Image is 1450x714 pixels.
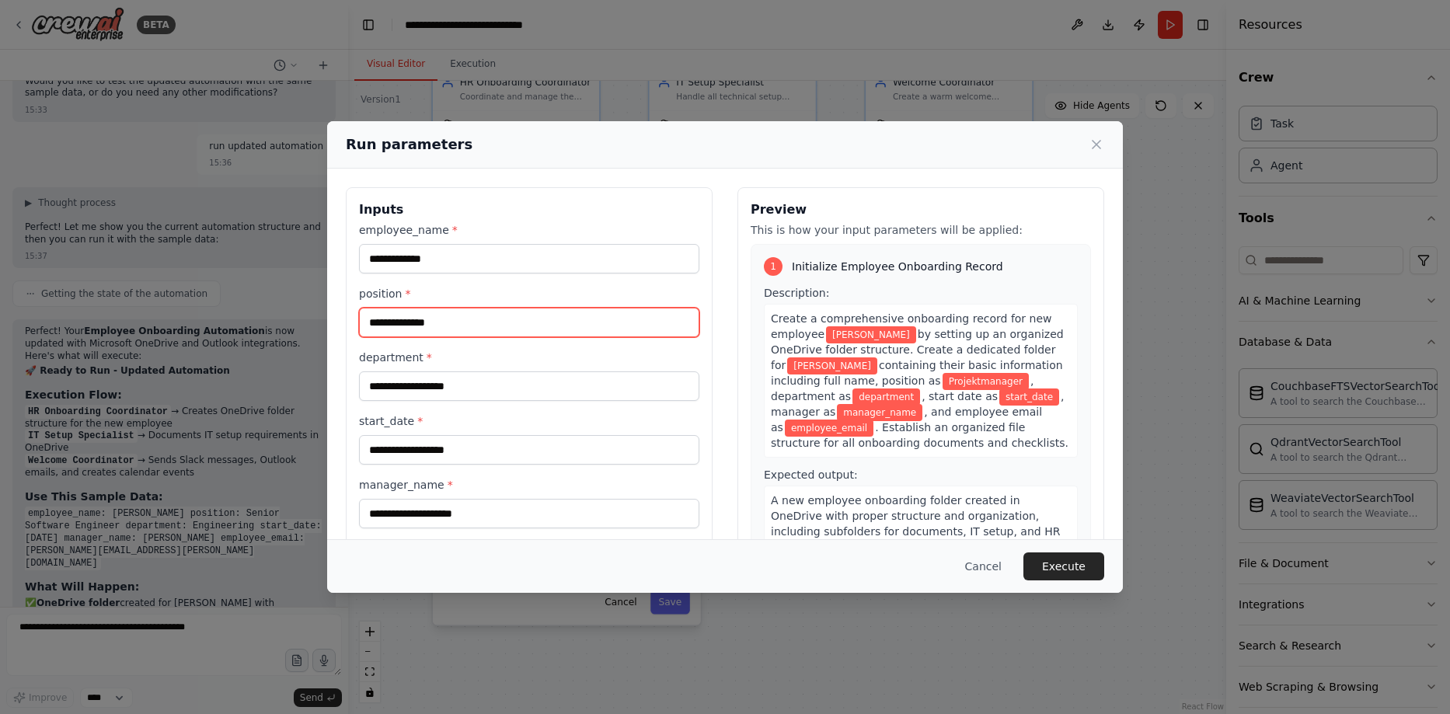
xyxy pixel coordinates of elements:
button: Execute [1023,552,1104,580]
span: Description: [764,287,829,299]
span: Variable: employee_name [826,326,916,343]
h3: Preview [751,200,1091,219]
span: Variable: position [943,373,1029,390]
span: A new employee onboarding folder created in OneDrive with proper structure and organization, incl... [771,494,1060,584]
span: Expected output: [764,468,858,481]
label: manager_name [359,477,699,493]
p: This is how your input parameters will be applied: [751,222,1091,238]
span: Initialize Employee Onboarding Record [792,259,1003,274]
span: Variable: manager_name [837,404,922,421]
span: , start date as [922,390,998,402]
div: 1 [764,257,783,276]
span: Variable: start_date [999,388,1059,406]
span: by setting up an organized OneDrive folder structure. Create a dedicated folder for [771,328,1064,371]
button: Cancel [953,552,1014,580]
span: Variable: employee_email [785,420,873,437]
h2: Run parameters [346,134,472,155]
span: Variable: employee_name [787,357,877,374]
label: department [359,350,699,365]
label: start_date [359,413,699,429]
span: . Establish an organized file structure for all onboarding documents and checklists. [771,421,1068,449]
h3: Inputs [359,200,699,219]
label: position [359,286,699,301]
span: Create a comprehensive onboarding record for new employee [771,312,1052,340]
span: Variable: department [852,388,920,406]
label: employee_name [359,222,699,238]
span: containing their basic information including full name, position as [771,359,1063,387]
